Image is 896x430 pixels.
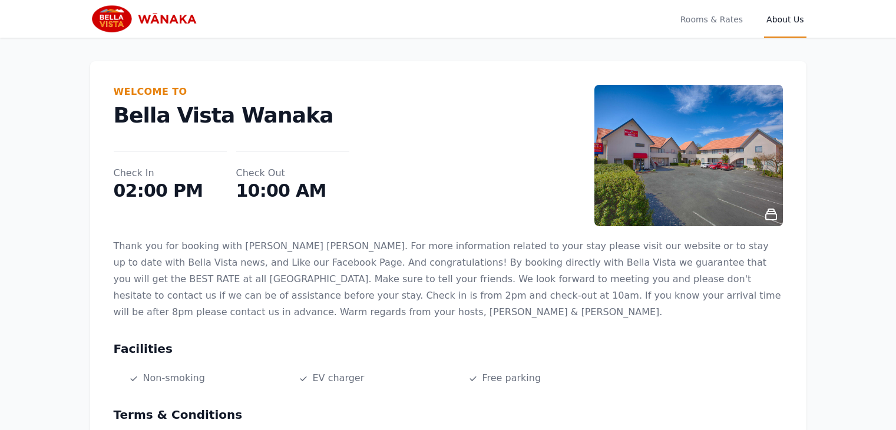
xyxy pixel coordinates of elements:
dt: Check In [114,166,227,180]
dt: Check Out [236,166,349,180]
p: Thank you for booking with [PERSON_NAME] [PERSON_NAME]. For more information related to your stay... [114,238,783,320]
dd: Non-smoking [114,370,274,386]
dd: EV charger [283,370,444,386]
img: Bella Vista Wanaka [90,5,203,33]
dd: Free parking [453,370,613,386]
h3: Terms & Conditions [114,405,783,424]
h3: Facilities [114,339,783,358]
p: Bella Vista Wanaka [114,104,594,127]
h2: Welcome To [114,85,594,99]
dd: 02:00 PM [114,180,227,201]
dd: 10:00 AM [236,180,349,201]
